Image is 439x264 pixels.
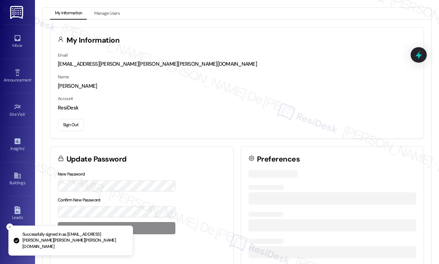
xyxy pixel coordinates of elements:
[67,37,120,44] h3: My Information
[10,6,25,19] img: ResiDesk Logo
[58,74,69,80] label: Name
[89,8,125,20] button: Manage Users
[6,223,13,230] button: Close toast
[24,145,25,150] span: •
[58,197,100,203] label: Confirm New Password
[4,238,32,257] a: Templates •
[4,32,32,51] a: Inbox
[50,8,87,20] button: My Information
[58,83,416,90] div: [PERSON_NAME]
[4,135,32,154] a: Insights •
[4,204,32,223] a: Leads
[58,52,68,58] label: Email
[4,101,32,120] a: Site Visit •
[58,171,85,177] label: New Password
[22,231,127,250] p: Successfully signed in as [EMAIL_ADDRESS][PERSON_NAME][PERSON_NAME][PERSON_NAME][DOMAIN_NAME]
[67,156,127,163] h3: Update Password
[25,111,26,116] span: •
[31,77,32,81] span: •
[257,156,300,163] h3: Preferences
[58,96,73,101] label: Account
[58,119,84,131] button: Sign Out
[4,170,32,188] a: Buildings
[58,104,416,112] div: ResiDesk
[58,60,416,68] div: [EMAIL_ADDRESS][PERSON_NAME][PERSON_NAME][PERSON_NAME][DOMAIN_NAME]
